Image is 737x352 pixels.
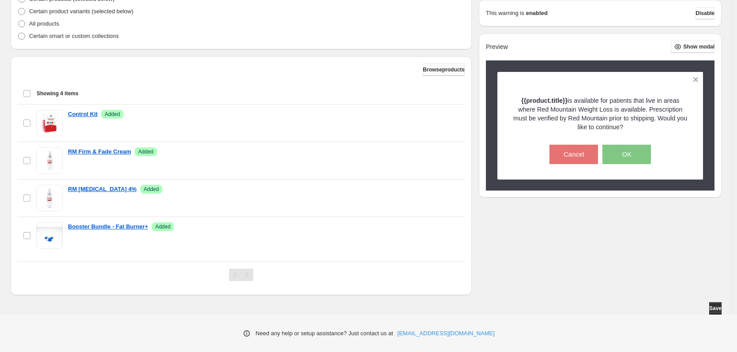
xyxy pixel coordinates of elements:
span: Browse products [423,66,465,73]
p: This warning is [486,9,524,18]
p: is available for patients that live in areas where Red Mountain Weight Loss is available. Prescri... [513,96,688,131]
span: Save [709,305,722,312]
button: Browseproducts [423,64,465,76]
nav: Pagination [229,269,253,281]
h2: Preview [486,43,508,51]
span: Certain product variants (selected below) [29,8,133,15]
p: All products [29,19,59,28]
span: Added [138,148,154,155]
button: OK [602,145,651,164]
a: Booster Bundle - Fat Burner+ [68,222,148,231]
strong: {{product.title}} [521,97,568,104]
a: Control Kit [68,110,98,119]
span: Added [155,223,171,230]
span: Added [144,186,159,193]
a: RM [MEDICAL_DATA] 4% [68,185,137,194]
span: Added [105,111,120,118]
button: Cancel [549,145,598,164]
strong: enabled [526,9,548,18]
a: RM Firm & Fade Cream [68,147,131,156]
p: Certain smart or custom collections [29,32,119,41]
button: Show modal [671,41,714,53]
span: Showing 4 items [37,90,79,97]
span: Disable [696,10,714,17]
span: Show modal [683,43,714,50]
button: Save [709,302,722,315]
button: Disable [696,7,714,19]
a: [EMAIL_ADDRESS][DOMAIN_NAME] [398,329,495,338]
